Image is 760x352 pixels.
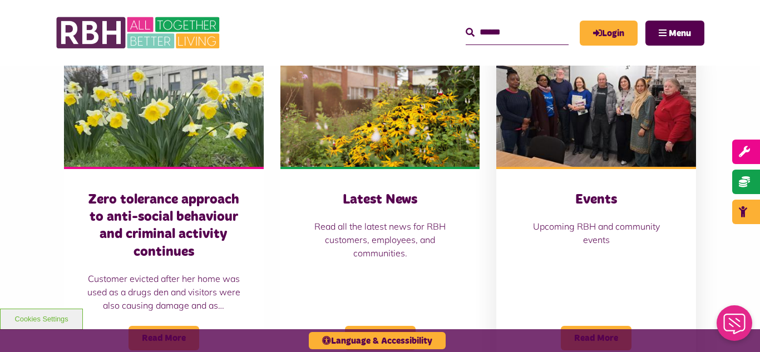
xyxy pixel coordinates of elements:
[496,42,696,167] img: Group photo of customers and colleagues at Spotland Community Centre
[280,42,480,167] img: SAZ MEDIA RBH HOUSING4
[56,11,223,54] img: RBH
[561,326,631,350] span: Read More
[519,220,674,246] p: Upcoming RBH and community events
[519,191,674,209] h3: Events
[580,21,638,46] a: MyRBH
[303,191,458,209] h3: Latest News
[309,332,446,349] button: Language & Accessibility
[129,326,199,350] span: Read More
[86,272,241,312] p: Customer evicted after her home was used as a drugs den and visitors were also causing damage and...
[466,21,569,44] input: Search
[669,29,691,38] span: Menu
[345,326,416,350] span: Read More
[86,191,241,261] h3: Zero tolerance approach to anti-social behaviour and criminal activity continues
[303,220,458,260] p: Read all the latest news for RBH customers, employees, and communities.
[710,302,760,352] iframe: Netcall Web Assistant for live chat
[64,42,264,167] img: Freehold
[645,21,704,46] button: Navigation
